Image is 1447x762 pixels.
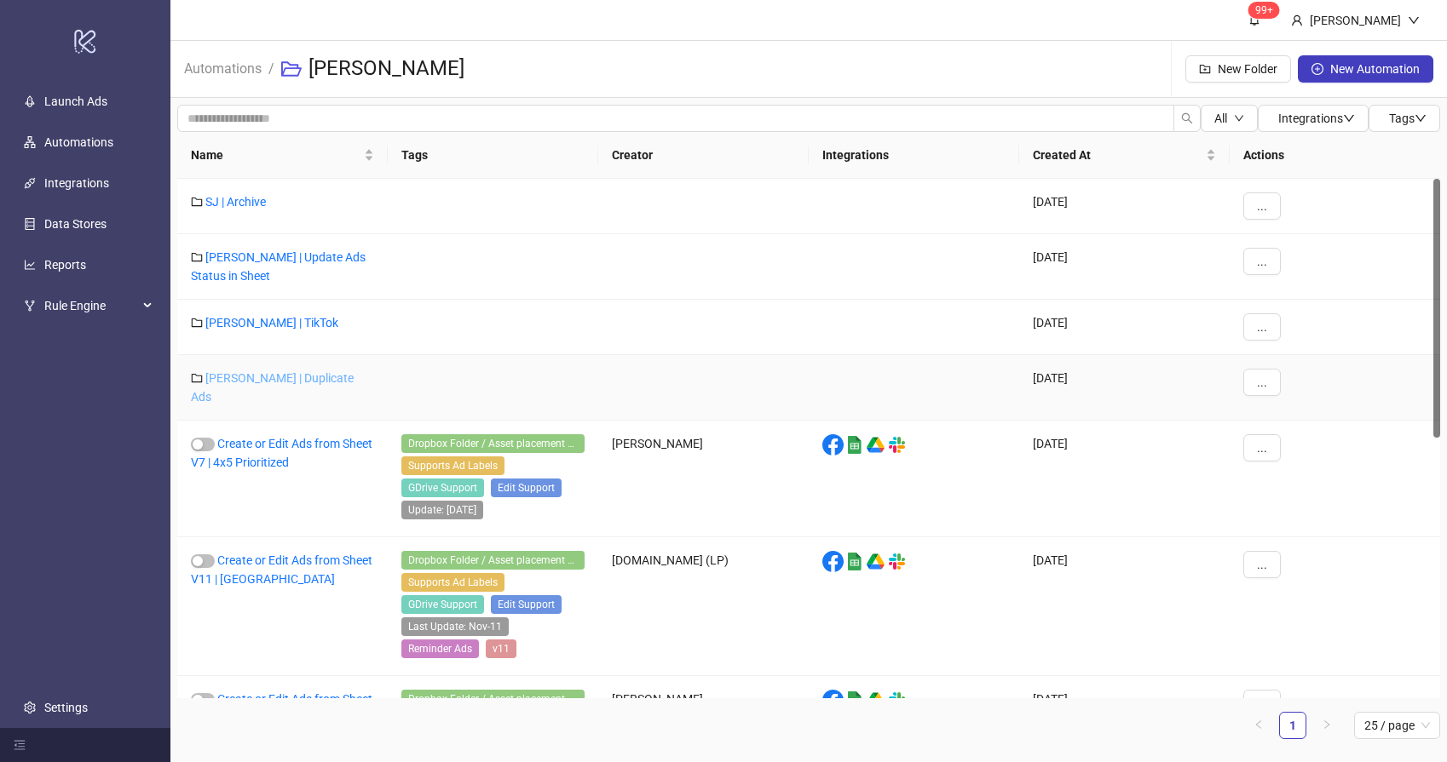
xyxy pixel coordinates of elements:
[1019,234,1230,300] div: [DATE]
[1199,63,1211,75] span: folder-add
[1364,713,1430,738] span: 25 / page
[191,553,372,586] a: Create or Edit Ads from Sheet V11 | [GEOGRAPHIC_DATA]
[1019,179,1230,234] div: [DATE]
[1019,421,1230,537] div: [DATE]
[401,595,484,614] span: GDrive Support
[491,478,562,497] span: Edit Support
[401,639,479,658] span: Reminder Ads
[205,195,266,209] a: SJ | Archive
[401,501,483,519] span: Update: 21-10-2024
[1291,14,1303,26] span: user
[1303,11,1408,30] div: [PERSON_NAME]
[598,537,809,676] div: [DOMAIN_NAME] (LP)
[1257,255,1267,268] span: ...
[1257,320,1267,334] span: ...
[191,692,372,725] a: Create or Edit Ads from Sheet V11 | [GEOGRAPHIC_DATA]
[1322,719,1332,730] span: right
[1234,113,1244,123] span: down
[809,132,1019,179] th: Integrations
[268,42,274,96] li: /
[1280,713,1306,738] a: 1
[205,316,338,329] a: [PERSON_NAME] | TikTok
[1254,719,1264,730] span: left
[1415,112,1427,124] span: down
[1313,712,1340,739] button: right
[1243,248,1281,275] button: ...
[491,595,562,614] span: Edit Support
[1243,434,1281,461] button: ...
[191,251,203,263] span: folder
[44,258,86,272] a: Reports
[1279,712,1306,739] li: 1
[1243,690,1281,717] button: ...
[1257,696,1267,710] span: ...
[401,551,585,570] span: Dropbox Folder / Asset placement detection
[1257,375,1267,389] span: ...
[24,300,36,312] span: fork
[401,434,585,453] span: Dropbox Folder / Asset placement detection
[401,478,484,497] span: GDrive Support
[1389,112,1427,125] span: Tags
[1313,712,1340,739] li: Next Page
[486,639,516,658] span: v11
[191,317,203,329] span: folder
[308,55,464,83] h3: [PERSON_NAME]
[1033,146,1202,164] span: Created At
[401,456,504,475] span: Supports Ad Labels
[1218,62,1277,76] span: New Folder
[1278,112,1355,125] span: Integrations
[191,437,372,469] a: Create or Edit Ads from Sheet V7 | 4x5 Prioritized
[1243,369,1281,396] button: ...
[191,196,203,208] span: folder
[181,58,265,77] a: Automations
[1245,712,1272,739] li: Previous Page
[1369,105,1440,132] button: Tagsdown
[44,289,138,323] span: Rule Engine
[1019,300,1230,355] div: [DATE]
[598,421,809,537] div: [PERSON_NAME]
[401,690,585,708] span: Dropbox Folder / Asset placement detection
[44,95,107,108] a: Launch Ads
[401,573,504,592] span: Supports Ad Labels
[1258,105,1369,132] button: Integrationsdown
[401,617,509,636] span: Last Update: Nov-11
[1019,355,1230,421] div: [DATE]
[1343,112,1355,124] span: down
[44,176,109,190] a: Integrations
[191,371,354,404] a: [PERSON_NAME] | Duplicate Ads
[1245,712,1272,739] button: left
[44,135,113,149] a: Automations
[1214,112,1227,125] span: All
[1248,2,1280,19] sup: 1575
[14,739,26,751] span: menu-fold
[388,132,598,179] th: Tags
[1298,55,1433,83] button: New Automation
[1243,313,1281,341] button: ...
[191,372,203,384] span: folder
[1181,112,1193,124] span: search
[1201,105,1258,132] button: Alldown
[1257,441,1267,455] span: ...
[191,250,366,283] a: [PERSON_NAME] | Update Ads Status in Sheet
[281,59,302,79] span: folder-open
[1257,199,1267,213] span: ...
[1257,558,1267,571] span: ...
[1354,712,1440,739] div: Page Size
[1230,132,1440,179] th: Actions
[1019,132,1230,179] th: Created At
[177,132,388,179] th: Name
[44,701,88,714] a: Settings
[1243,192,1281,220] button: ...
[1019,537,1230,676] div: [DATE]
[1243,551,1281,578] button: ...
[1312,63,1323,75] span: plus-circle
[44,217,107,231] a: Data Stores
[1408,14,1420,26] span: down
[1185,55,1291,83] button: New Folder
[1330,62,1420,76] span: New Automation
[1248,14,1260,26] span: bell
[191,146,360,164] span: Name
[598,132,809,179] th: Creator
